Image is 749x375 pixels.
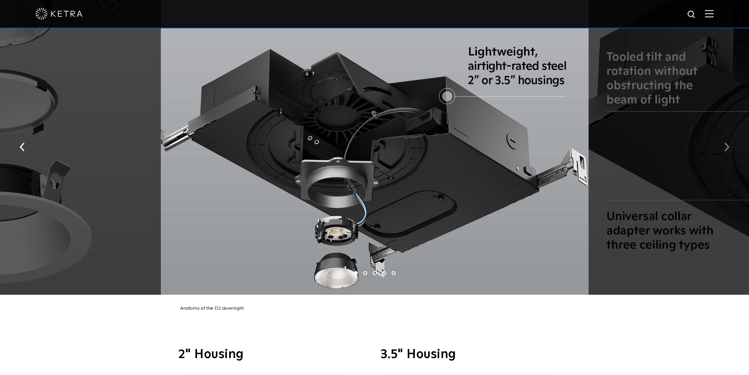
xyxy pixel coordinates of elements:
[687,10,697,20] img: search icon
[35,8,83,20] img: ketra-logo-2019-white
[20,143,25,151] img: arrow-left-black.svg
[178,348,369,361] h3: 2" Housing
[381,348,571,361] h3: 3.5" Housing
[705,10,714,17] img: Hamburger%20Nav.svg
[172,305,581,313] div: Anatomy of the D2 downlight
[724,143,729,151] img: arrow-right-black.svg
